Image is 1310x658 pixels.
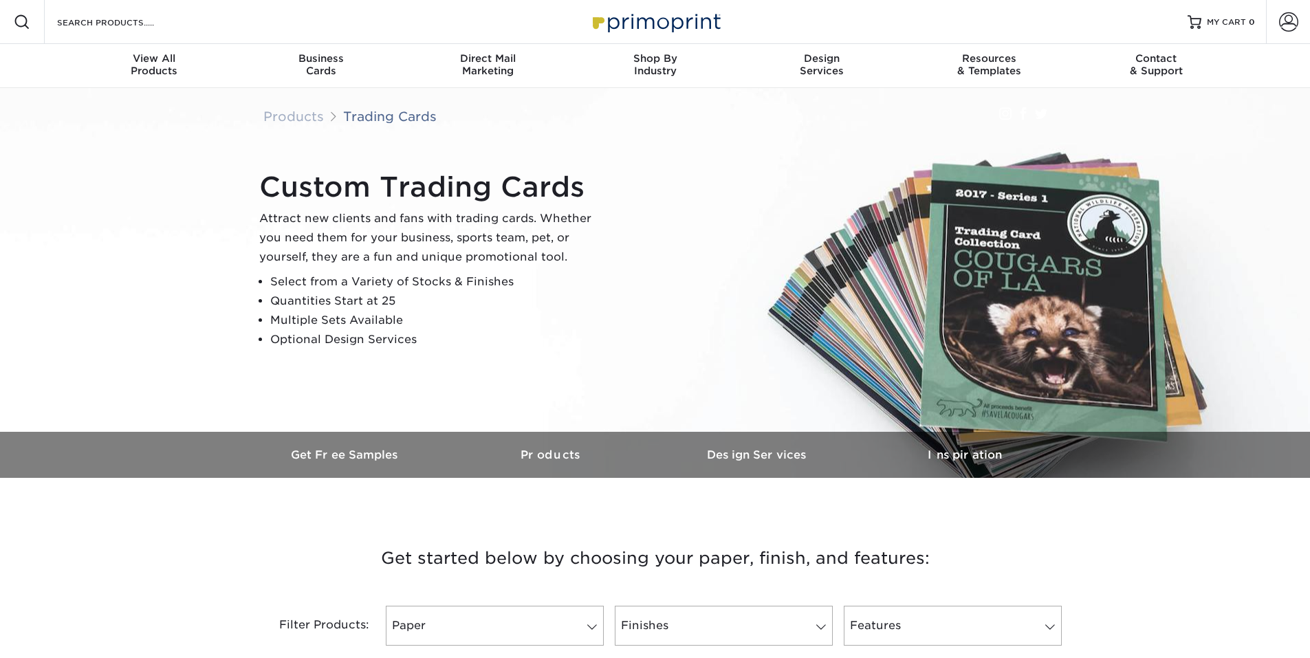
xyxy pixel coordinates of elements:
[404,44,571,88] a: Direct MailMarketing
[587,7,724,36] img: Primoprint
[243,448,449,461] h3: Get Free Samples
[655,448,862,461] h3: Design Services
[571,52,739,65] span: Shop By
[343,109,437,124] a: Trading Cards
[386,606,604,646] a: Paper
[270,292,603,311] li: Quantities Start at 25
[615,606,833,646] a: Finishes
[449,432,655,478] a: Products
[253,527,1058,589] h3: Get started below by choosing your paper, finish, and features:
[404,52,571,77] div: Marketing
[1073,52,1240,77] div: & Support
[571,44,739,88] a: Shop ByIndustry
[906,52,1073,65] span: Resources
[1073,52,1240,65] span: Contact
[906,44,1073,88] a: Resources& Templates
[237,52,404,65] span: Business
[862,448,1068,461] h3: Inspiration
[237,52,404,77] div: Cards
[844,606,1062,646] a: Features
[270,311,603,330] li: Multiple Sets Available
[259,171,603,204] h1: Custom Trading Cards
[404,52,571,65] span: Direct Mail
[655,432,862,478] a: Design Services
[270,330,603,349] li: Optional Design Services
[449,448,655,461] h3: Products
[259,209,603,267] p: Attract new clients and fans with trading cards. Whether you need them for your business, sports ...
[1207,17,1246,28] span: MY CART
[862,432,1068,478] a: Inspiration
[1073,44,1240,88] a: Contact& Support
[237,44,404,88] a: BusinessCards
[263,109,324,124] a: Products
[739,52,906,65] span: Design
[71,52,238,65] span: View All
[1249,17,1255,27] span: 0
[71,44,238,88] a: View AllProducts
[243,606,380,646] div: Filter Products:
[243,432,449,478] a: Get Free Samples
[739,52,906,77] div: Services
[71,52,238,77] div: Products
[739,44,906,88] a: DesignServices
[56,14,190,30] input: SEARCH PRODUCTS.....
[906,52,1073,77] div: & Templates
[571,52,739,77] div: Industry
[270,272,603,292] li: Select from a Variety of Stocks & Finishes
